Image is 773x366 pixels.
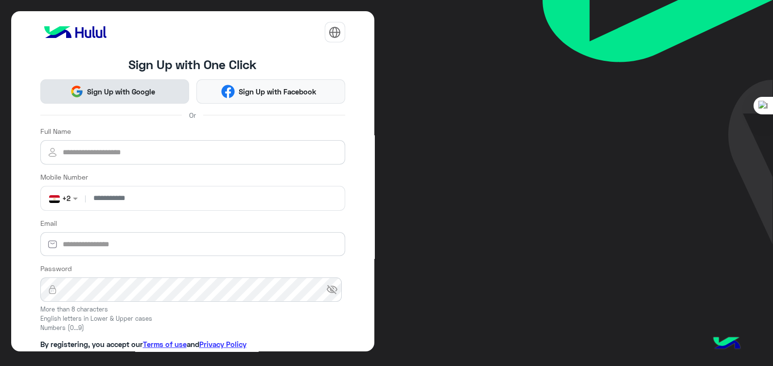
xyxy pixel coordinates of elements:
img: lock [40,285,65,294]
small: English letters in Lower & Upper cases [40,314,345,324]
img: user [40,146,65,158]
button: Sign Up with Facebook [196,79,345,104]
img: tab [329,26,341,38]
img: Facebook [221,85,235,98]
a: Terms of use [143,340,187,348]
span: | [83,193,88,203]
small: More than 8 characters [40,305,345,314]
span: visibility_off [326,284,338,295]
small: Numbers (0...9) [40,324,345,333]
span: Sign Up with Facebook [235,86,320,97]
label: Email [40,218,57,228]
h4: Sign Up with One Click [40,57,345,72]
span: By registering, you accept our [40,340,143,348]
a: Privacy Policy [199,340,246,348]
span: and [187,340,199,348]
button: Sign Up with Google [40,79,189,104]
span: Or [189,110,196,120]
img: Google [70,85,84,98]
label: Password [40,263,72,274]
label: Mobile Number [40,172,88,182]
img: email [40,239,65,249]
img: hulul-logo.png [710,327,744,361]
label: Full Name [40,126,71,136]
span: Sign Up with Google [84,86,159,97]
img: logo [40,22,110,42]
